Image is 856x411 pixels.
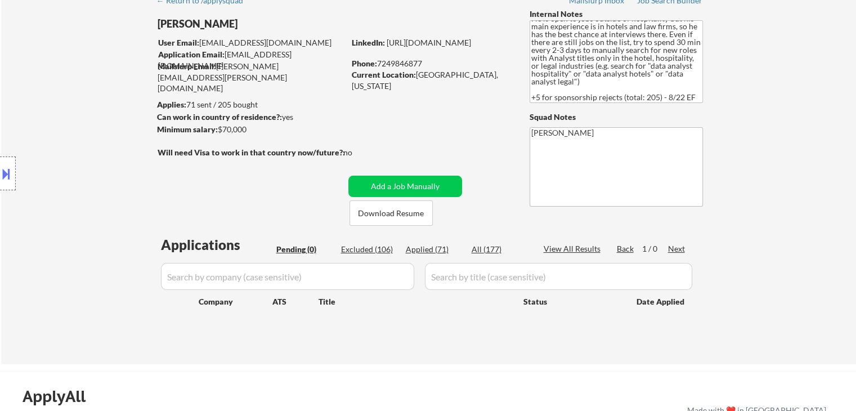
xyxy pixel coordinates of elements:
a: [URL][DOMAIN_NAME] [387,38,471,47]
input: Search by title (case sensitive) [425,263,692,290]
div: View All Results [544,243,604,254]
div: $70,000 [157,124,344,135]
div: Next [668,243,686,254]
div: 71 sent / 205 bought [157,99,344,110]
div: [PERSON_NAME][EMAIL_ADDRESS][PERSON_NAME][DOMAIN_NAME] [158,61,344,94]
div: Excluded (106) [341,244,397,255]
div: Company [199,296,272,307]
div: 1 / 0 [642,243,668,254]
button: Download Resume [349,200,433,226]
div: All (177) [472,244,528,255]
div: Applications [161,238,272,252]
div: no [343,147,375,158]
strong: Phone: [352,59,377,68]
div: [GEOGRAPHIC_DATA], [US_STATE] [352,69,511,91]
strong: LinkedIn: [352,38,385,47]
div: [PERSON_NAME] [158,17,389,31]
div: ATS [272,296,319,307]
button: Add a Job Manually [348,176,462,197]
strong: User Email: [158,38,199,47]
div: ApplyAll [23,387,98,406]
strong: Current Location: [352,70,416,79]
strong: Mailslurp Email: [158,61,216,71]
div: Internal Notes [530,8,703,20]
div: [EMAIL_ADDRESS][DOMAIN_NAME] [158,37,344,48]
div: Title [319,296,513,307]
div: Squad Notes [530,111,703,123]
div: Applied (71) [406,244,462,255]
div: Back [617,243,635,254]
div: 7249846877 [352,58,511,69]
strong: Can work in country of residence?: [157,112,282,122]
div: Pending (0) [276,244,333,255]
div: yes [157,111,341,123]
div: [EMAIL_ADDRESS][DOMAIN_NAME] [158,49,344,71]
input: Search by company (case sensitive) [161,263,414,290]
div: Status [523,291,620,311]
strong: Will need Visa to work in that country now/future?: [158,148,345,157]
div: Date Applied [637,296,686,307]
strong: Application Email: [158,50,225,59]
